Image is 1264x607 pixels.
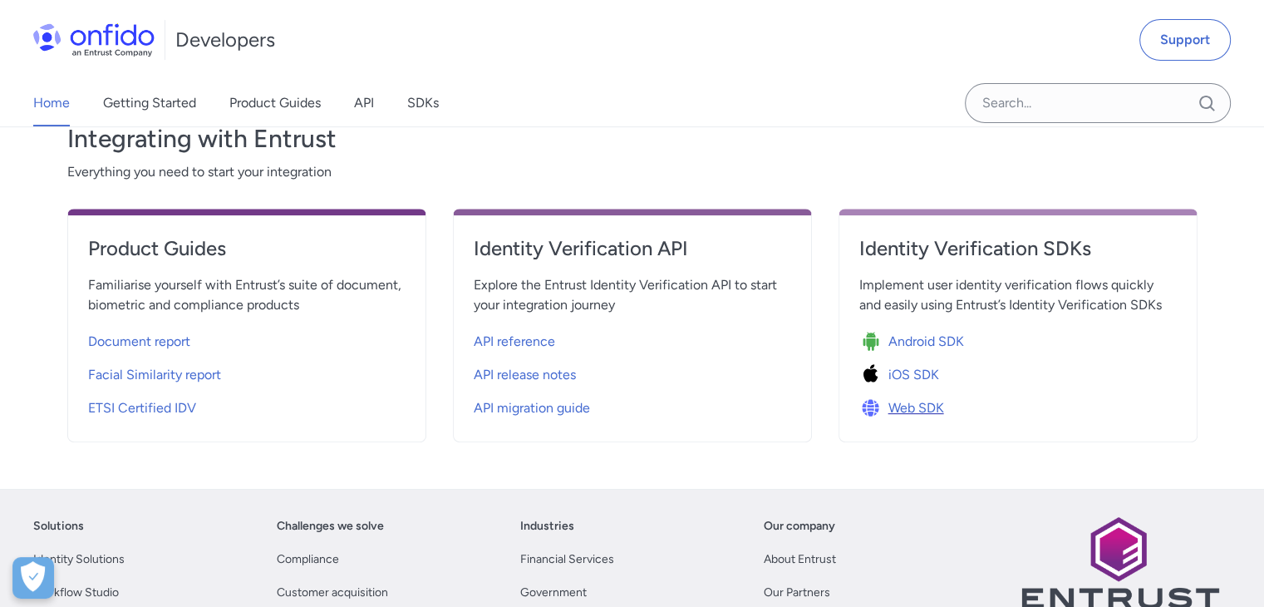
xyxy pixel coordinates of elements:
[859,235,1177,262] h4: Identity Verification SDKs
[88,235,406,262] h4: Product Guides
[474,322,791,355] a: API reference
[474,235,791,262] h4: Identity Verification API
[277,550,339,570] a: Compliance
[474,355,791,388] a: API release notes
[520,550,614,570] a: Financial Services
[764,516,835,536] a: Our company
[88,398,196,418] span: ETSI Certified IDV
[88,235,406,275] a: Product Guides
[33,23,155,57] img: Onfido Logo
[407,80,439,126] a: SDKs
[88,332,190,352] span: Document report
[88,355,406,388] a: Facial Similarity report
[764,583,830,603] a: Our Partners
[859,388,1177,422] a: Icon Web SDKWeb SDK
[888,365,939,385] span: iOS SDK
[859,322,1177,355] a: Icon Android SDKAndroid SDK
[520,516,574,536] a: Industries
[33,550,125,570] a: Identity Solutions
[474,398,590,418] span: API migration guide
[33,80,70,126] a: Home
[859,355,1177,388] a: Icon iOS SDKiOS SDK
[859,363,888,387] img: Icon iOS SDK
[88,388,406,422] a: ETSI Certified IDV
[859,330,888,353] img: Icon Android SDK
[277,516,384,536] a: Challenges we solve
[859,275,1177,315] span: Implement user identity verification flows quickly and easily using Entrust’s Identity Verificati...
[33,583,119,603] a: Workflow Studio
[33,516,84,536] a: Solutions
[764,550,836,570] a: About Entrust
[175,27,275,53] h1: Developers
[12,557,54,599] button: Open Preferences
[965,83,1231,123] input: Onfido search input field
[354,80,374,126] a: API
[474,275,791,315] span: Explore the Entrust Identity Verification API to start your integration journey
[277,583,388,603] a: Customer acquisition
[88,275,406,315] span: Familiarise yourself with Entrust’s suite of document, biometric and compliance products
[67,162,1198,182] span: Everything you need to start your integration
[520,583,587,603] a: Government
[474,332,555,352] span: API reference
[88,322,406,355] a: Document report
[859,235,1177,275] a: Identity Verification SDKs
[88,365,221,385] span: Facial Similarity report
[12,557,54,599] div: Cookie Preferences
[474,235,791,275] a: Identity Verification API
[888,332,964,352] span: Android SDK
[474,388,791,422] a: API migration guide
[1139,19,1231,61] a: Support
[67,122,1198,155] h3: Integrating with Entrust
[103,80,196,126] a: Getting Started
[859,397,888,420] img: Icon Web SDK
[474,365,576,385] span: API release notes
[888,398,944,418] span: Web SDK
[229,80,321,126] a: Product Guides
